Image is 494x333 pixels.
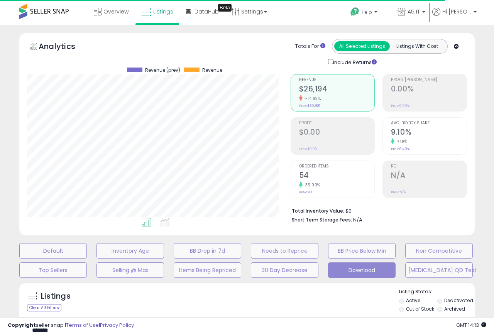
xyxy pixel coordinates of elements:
h2: 9.10% [391,128,467,138]
button: Top Sellers [19,262,87,278]
span: Revenue [299,78,375,82]
small: Prev: 40 [299,190,312,194]
span: Avg. Buybox Share [391,121,467,125]
small: Prev: N/A [391,190,406,194]
a: Help [344,1,391,25]
h2: $0.00 [299,128,375,138]
b: Total Inventory Value: [292,208,344,214]
div: Totals For [295,43,325,50]
button: 30 Day Decrease [251,262,318,278]
i: Get Help [350,7,360,17]
a: Hi [PERSON_NAME] [432,8,477,25]
button: [MEDICAL_DATA] QD Test [405,262,473,278]
small: Prev: $30,681 [299,103,320,108]
small: 7.18% [394,139,408,145]
button: BB Price Below Min [328,243,396,259]
span: Hi [PERSON_NAME] [442,8,471,15]
span: Profit [PERSON_NAME] [391,78,467,82]
div: Tooltip anchor [218,4,232,12]
h2: 0.00% [391,85,467,95]
small: Prev: $0.00 [299,147,317,151]
span: N/A [353,216,362,223]
li: $0 [292,206,462,215]
button: BB Drop in 7d [174,243,241,259]
button: Selling @ Max [96,262,164,278]
h5: Analytics [39,41,90,54]
h2: $26,194 [299,85,375,95]
div: Include Returns [322,57,386,66]
small: -14.63% [303,96,321,101]
button: Non Competitive [405,243,473,259]
span: Revenue [202,68,222,73]
h2: N/A [391,171,467,181]
h2: 54 [299,171,375,181]
small: Prev: 8.49% [391,147,409,151]
button: All Selected Listings [334,41,390,51]
div: seller snap | | [8,322,134,329]
button: Download [328,262,396,278]
small: Prev: 0.00% [391,103,409,108]
b: Short Term Storage Fees: [292,216,352,223]
strong: Copyright [8,321,36,329]
span: DataHub [195,8,219,15]
span: Overview [103,8,129,15]
span: A5 IT [408,8,420,15]
button: Listings With Cost [389,41,445,51]
button: Items Being Repriced [174,262,241,278]
span: Ordered Items [299,164,375,169]
button: Needs to Reprice [251,243,318,259]
span: Revenue (prev) [145,68,180,73]
span: Listings [153,8,173,15]
span: ROI [391,164,467,169]
span: Profit [299,121,375,125]
button: Inventory Age [96,243,164,259]
span: Help [362,9,372,15]
small: 35.00% [303,182,320,188]
button: Default [19,243,87,259]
